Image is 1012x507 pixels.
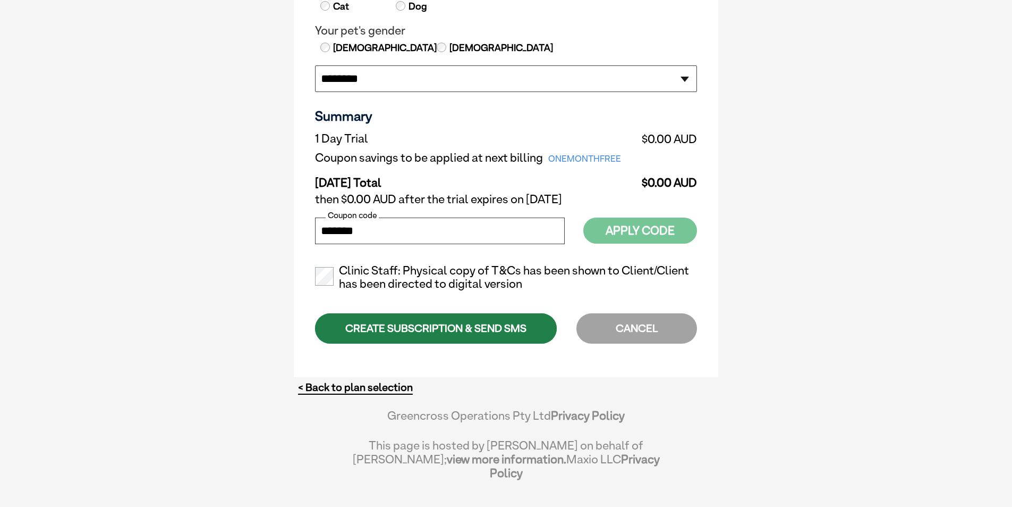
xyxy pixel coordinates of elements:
div: This page is hosted by [PERSON_NAME] on behalf of [PERSON_NAME]; Maxio LLC [352,433,660,480]
label: Coupon code [326,211,379,220]
button: Apply Code [583,218,697,244]
label: Clinic Staff: Physical copy of T&Cs has been shown to Client/Client has been directed to digital ... [315,264,697,292]
td: Coupon savings to be applied at next billing [315,148,637,168]
h3: Summary [315,108,697,124]
div: CANCEL [576,313,697,344]
div: Greencross Operations Pty Ltd [352,409,660,433]
td: then $0.00 AUD after the trial expires on [DATE] [315,190,697,209]
td: $0.00 AUD [637,168,697,190]
td: 1 Day Trial [315,129,637,148]
a: Privacy Policy [551,409,625,422]
input: Clinic Staff: Physical copy of T&Cs has been shown to Client/Client has been directed to digital ... [315,267,334,286]
legend: Your pet's gender [315,24,697,38]
span: ONEMONTHFREE [543,152,626,167]
a: Privacy Policy [490,452,660,480]
a: view more information. [447,452,566,466]
td: [DATE] Total [315,168,637,190]
div: CREATE SUBSCRIPTION & SEND SMS [315,313,557,344]
a: < Back to plan selection [298,381,413,394]
td: $0.00 AUD [637,129,697,148]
